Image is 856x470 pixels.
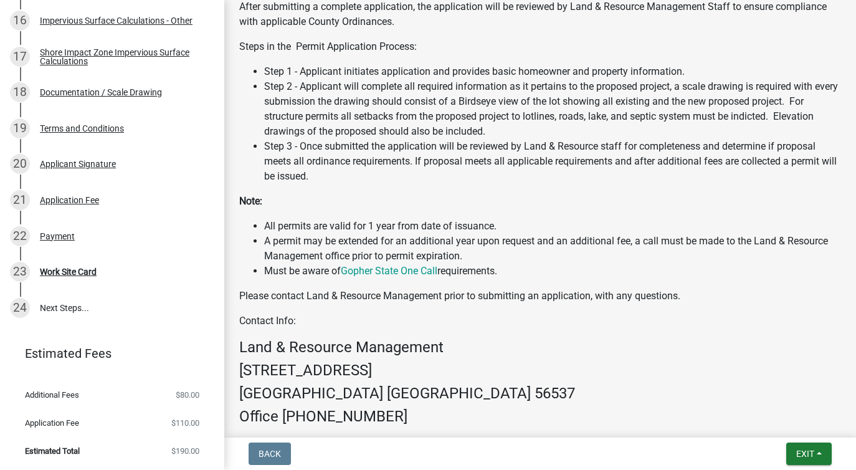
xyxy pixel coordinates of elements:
[239,362,841,380] h4: [STREET_ADDRESS]
[10,118,30,138] div: 19
[10,82,30,102] div: 18
[239,385,841,403] h4: [GEOGRAPHIC_DATA] [GEOGRAPHIC_DATA] 56537
[239,314,841,329] p: Contact Info:
[259,449,281,459] span: Back
[264,219,841,234] li: All permits are valid for 1 year from date of issuance.
[239,39,841,54] p: Steps in the Permit Application Process:
[239,338,841,357] h4: Land & Resource Management
[264,264,841,279] li: Must be aware of requirements.
[786,443,832,465] button: Exit
[171,419,199,427] span: $110.00
[10,154,30,174] div: 20
[176,391,199,399] span: $80.00
[40,48,204,65] div: Shore Impact Zone Impervious Surface Calculations
[40,88,162,97] div: Documentation / Scale Drawing
[171,447,199,455] span: $190.00
[40,196,99,204] div: Application Fee
[10,341,204,366] a: Estimated Fees
[10,262,30,282] div: 23
[10,47,30,67] div: 17
[10,190,30,210] div: 21
[40,124,124,133] div: Terms and Conditions
[239,289,841,304] p: Please contact Land & Resource Management prior to submitting an application, with any questions.
[796,449,814,459] span: Exit
[40,16,193,25] div: Impervious Surface Calculations - Other
[25,447,80,455] span: Estimated Total
[264,64,841,79] li: Step 1 - Applicant initiates application and provides basic homeowner and property information.
[10,226,30,246] div: 22
[341,265,437,277] a: Gopher State One Call
[25,419,79,427] span: Application Fee
[10,11,30,31] div: 16
[264,234,841,264] li: A permit may be extended for an additional year upon request and an additional fee, a call must b...
[25,391,79,399] span: Additional Fees
[40,160,116,168] div: Applicant Signature
[10,298,30,318] div: 24
[239,408,841,426] h4: Office [PHONE_NUMBER]
[40,232,75,241] div: Payment
[239,195,262,207] strong: Note:
[264,79,841,139] li: Step 2 - Applicant will complete all required information as it pertains to the proposed project,...
[264,139,841,184] li: Step 3 - Once submitted the application will be reviewed by Land & Resource staff for completenes...
[40,267,97,276] div: Work Site Card
[249,443,291,465] button: Back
